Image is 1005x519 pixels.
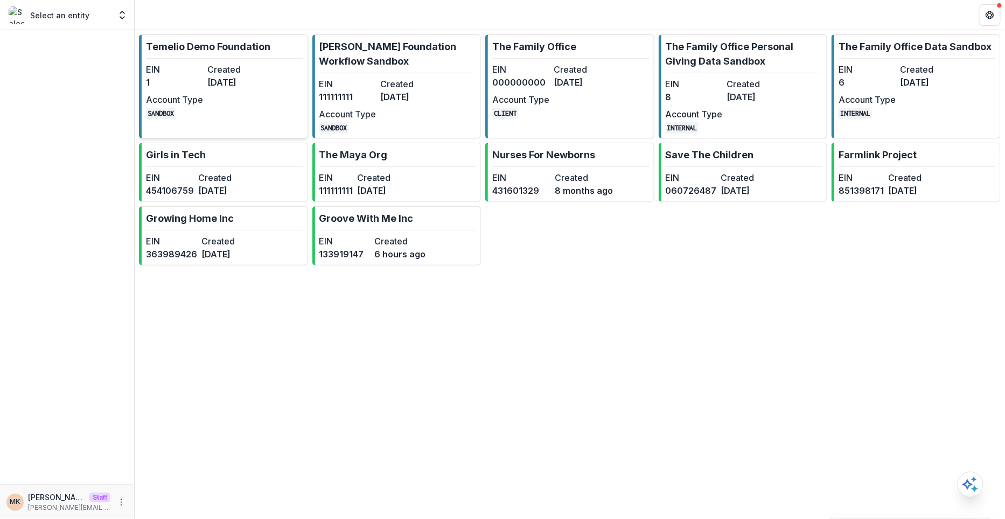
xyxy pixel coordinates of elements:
dd: [DATE] [207,76,264,89]
a: The Family Office Data SandboxEIN6Created[DATE]Account TypeINTERNAL [832,34,1001,138]
dt: EIN [492,63,549,76]
dt: Created [900,63,957,76]
a: Temelio Demo FoundationEIN1Created[DATE]Account TypeSANDBOX [139,34,308,138]
p: Growing Home Inc [146,211,234,226]
dt: Created [201,235,253,248]
dt: Account Type [839,93,896,106]
dd: 000000000 [492,76,549,89]
a: Girls in TechEIN454106759Created[DATE] [139,143,308,202]
p: Save The Children [666,148,754,162]
dt: Account Type [666,108,723,121]
dt: Created [555,171,613,184]
dt: EIN [839,63,896,76]
p: The Family Office Personal Giving Data Sandbox [666,39,823,68]
a: The Maya OrgEIN111111111Created[DATE] [312,143,481,202]
dt: EIN [146,63,203,76]
dd: 431601329 [492,184,550,197]
dt: EIN [146,235,197,248]
dd: 6 [839,76,896,89]
dd: 060726487 [666,184,717,197]
a: Farmlink ProjectEIN851398171Created[DATE] [832,143,1001,202]
dd: 111111111 [319,184,353,197]
dt: EIN [319,78,376,90]
dt: Created [207,63,264,76]
dd: 363989426 [146,248,197,261]
a: Nurses For NewbornsEIN431601329Created8 months ago [485,143,654,202]
dt: Account Type [319,108,376,121]
p: [PERSON_NAME][EMAIL_ADDRESS][DOMAIN_NAME] [28,503,110,513]
dd: [DATE] [358,184,392,197]
p: The Family Office [492,39,576,54]
dt: EIN [492,171,550,184]
dt: Created [721,171,772,184]
a: [PERSON_NAME] Foundation Workflow SandboxEIN111111111Created[DATE]Account TypeSANDBOX [312,34,481,138]
p: Groove With Me Inc [319,211,414,226]
p: Girls in Tech [146,148,206,162]
p: [PERSON_NAME] Foundation Workflow Sandbox [319,39,477,68]
code: SANDBOX [319,122,349,134]
dd: [DATE] [201,248,253,261]
dt: Created [375,235,426,248]
img: Select an entity [9,6,26,24]
dd: 1 [146,76,203,89]
a: Groove With Me IncEIN133919147Created6 hours ago [312,206,481,265]
dd: [DATE] [381,90,438,103]
dd: [DATE] [900,76,957,89]
button: More [115,496,128,509]
dd: [DATE] [198,184,246,197]
dt: Created [888,171,933,184]
p: Select an entity [30,10,89,21]
dt: Account Type [492,93,549,106]
a: Save The ChildrenEIN060726487Created[DATE] [659,143,828,202]
button: Get Help [979,4,1001,26]
dd: [DATE] [721,184,772,197]
p: Farmlink Project [839,148,917,162]
p: Nurses For Newborns [492,148,595,162]
dt: EIN [319,235,371,248]
code: SANDBOX [146,108,176,119]
dd: 851398171 [839,184,884,197]
dt: EIN [666,78,723,90]
a: The Family OfficeEIN000000000Created[DATE]Account TypeCLIENT [485,34,654,138]
dt: Created [727,78,784,90]
dd: 111111111 [319,90,376,103]
dt: EIN [839,171,884,184]
dt: Account Type [146,93,203,106]
dt: EIN [319,171,353,184]
p: Temelio Demo Foundation [146,39,270,54]
dd: 6 hours ago [375,248,426,261]
dd: 454106759 [146,184,194,197]
p: The Family Office Data Sandbox [839,39,992,54]
dt: EIN [666,171,717,184]
code: CLIENT [492,108,518,119]
button: Open entity switcher [115,4,130,26]
p: Staff [89,493,110,502]
dd: 133919147 [319,248,371,261]
dt: Created [198,171,246,184]
p: [PERSON_NAME] [28,492,85,503]
button: Open AI Assistant [958,472,983,497]
dt: EIN [146,171,194,184]
a: Growing Home IncEIN363989426Created[DATE] [139,206,308,265]
dd: 8 [666,90,723,103]
dt: Created [381,78,438,90]
dt: Created [554,63,611,76]
dd: [DATE] [727,90,784,103]
a: The Family Office Personal Giving Data SandboxEIN8Created[DATE]Account TypeINTERNAL [659,34,828,138]
dt: Created [358,171,392,184]
div: Maya Kuppermann [10,499,20,506]
dd: [DATE] [554,76,611,89]
dd: 8 months ago [555,184,613,197]
p: The Maya Org [319,148,388,162]
code: INTERNAL [839,108,872,119]
code: INTERNAL [666,122,699,134]
dd: [DATE] [888,184,933,197]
